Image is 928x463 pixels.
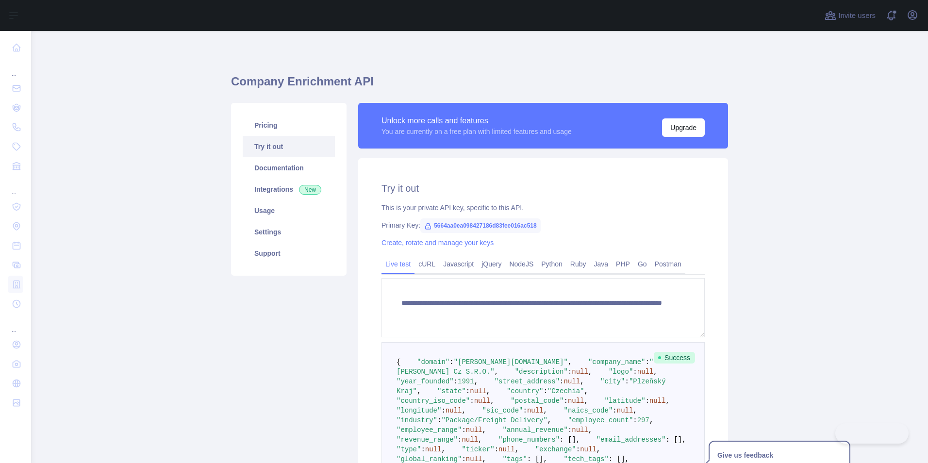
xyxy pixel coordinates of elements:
[381,256,414,272] a: Live test
[823,8,878,23] button: Invite users
[835,423,909,444] iframe: Toggle Customer Support
[633,407,637,414] span: ,
[505,256,537,272] a: NodeJS
[381,239,494,247] a: Create, rotate and manage your keys
[381,127,572,136] div: You are currently on a free plan with limited features and usage
[527,455,547,463] span: : [],
[437,387,466,395] span: "state"
[515,446,519,453] span: ,
[458,436,462,444] span: :
[482,426,486,434] span: ,
[478,256,505,272] a: jQuery
[605,397,646,405] span: "latitude"
[568,397,584,405] span: null
[609,368,633,376] span: "logo"
[446,407,462,414] span: null
[654,352,695,364] span: Success
[507,387,544,395] span: "country"
[397,416,437,424] span: "industry"
[590,256,613,272] a: Java
[397,446,421,453] span: "type"
[838,10,876,21] span: Invite users
[470,397,474,405] span: :
[625,378,629,385] span: :
[417,387,421,395] span: ,
[511,397,563,405] span: "postal_code"
[612,256,634,272] a: PHP
[462,455,465,463] span: :
[414,256,439,272] a: cURL
[243,221,335,243] a: Settings
[666,436,686,444] span: : [],
[454,378,458,385] span: :
[462,446,494,453] span: "ticker"
[454,358,568,366] span: "[PERSON_NAME][DOMAIN_NAME]"
[474,378,478,385] span: ,
[580,378,584,385] span: ,
[502,426,567,434] span: "annual_revenue"
[613,407,616,414] span: :
[243,136,335,157] a: Try it out
[470,387,486,395] span: null
[597,436,666,444] span: "email_addresses"
[441,407,445,414] span: :
[584,387,588,395] span: ,
[544,387,547,395] span: :
[466,426,482,434] span: null
[535,446,576,453] span: "exchange"
[576,446,580,453] span: :
[466,455,482,463] span: null
[495,368,498,376] span: ,
[588,368,592,376] span: ,
[397,397,470,405] span: "country_iso_code"
[458,378,474,385] span: 1991
[474,397,491,405] span: null
[8,177,23,196] div: ...
[564,407,613,414] span: "naics_code"
[537,256,566,272] a: Python
[397,358,400,366] span: {
[486,387,490,395] span: ,
[649,397,666,405] span: null
[568,426,572,434] span: :
[564,455,609,463] span: "tech_tags"
[560,378,563,385] span: :
[568,358,572,366] span: ,
[381,115,572,127] div: Unlock more calls and features
[646,397,649,405] span: :
[547,416,551,424] span: ,
[515,368,568,376] span: "description"
[381,182,705,195] h2: Try it out
[381,220,705,230] div: Primary Key:
[580,446,597,453] span: null
[397,378,454,385] span: "year_founded"
[717,449,842,461] h1: Give us feedback
[478,436,482,444] span: ,
[547,387,584,395] span: "Czechia"
[243,243,335,264] a: Support
[449,358,453,366] span: :
[588,426,592,434] span: ,
[441,446,445,453] span: ,
[600,378,625,385] span: "city"
[523,407,527,414] span: :
[462,407,465,414] span: ,
[462,426,465,434] span: :
[666,397,670,405] span: ,
[568,416,633,424] span: "employee_count"
[649,416,653,424] span: ,
[243,157,335,179] a: Documentation
[466,387,470,395] span: :
[527,407,544,414] span: null
[243,200,335,221] a: Usage
[617,407,633,414] span: null
[243,115,335,136] a: Pricing
[563,397,567,405] span: :
[482,455,486,463] span: ,
[653,368,657,376] span: ,
[490,397,494,405] span: ,
[231,74,728,97] h1: Company Enrichment API
[417,358,449,366] span: "domain"
[397,436,458,444] span: "revenue_range"
[634,256,651,272] a: Go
